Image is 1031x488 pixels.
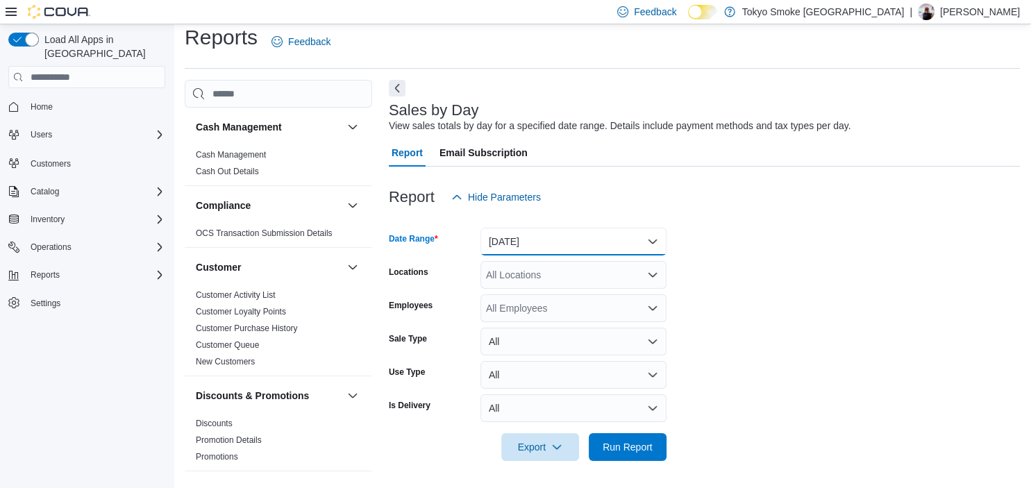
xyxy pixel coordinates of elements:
h3: Sales by Day [389,102,479,119]
span: Email Subscription [439,139,528,167]
span: Hide Parameters [468,190,541,204]
span: Reports [25,267,165,283]
label: Employees [389,300,433,311]
h3: Discounts & Promotions [196,389,309,403]
button: Discounts & Promotions [344,387,361,404]
label: Is Delivery [389,400,430,411]
button: [DATE] [480,228,667,255]
button: Hide Parameters [446,183,546,211]
a: Feedback [266,28,336,56]
label: Date Range [389,233,438,244]
span: Users [31,129,52,140]
button: Cash Management [344,119,361,135]
span: Discounts [196,418,233,429]
a: Customer Queue [196,340,259,350]
a: Home [25,99,58,115]
h1: Reports [185,24,258,51]
button: Customer [344,259,361,276]
label: Use Type [389,367,425,378]
p: Tokyo Smoke [GEOGRAPHIC_DATA] [742,3,905,20]
span: Customers [31,158,71,169]
span: Promotion Details [196,435,262,446]
div: Discounts & Promotions [185,415,372,471]
nav: Complex example [8,91,165,349]
button: Users [3,125,171,144]
span: Operations [31,242,72,253]
span: OCS Transaction Submission Details [196,228,333,239]
button: All [480,328,667,355]
span: Customer Queue [196,339,259,351]
span: Cash Management [196,149,266,160]
span: Customer Activity List [196,289,276,301]
button: Catalog [25,183,65,200]
button: Export [501,433,579,461]
button: Inventory [3,210,171,229]
p: [PERSON_NAME] [940,3,1020,20]
span: Catalog [31,186,59,197]
a: Promotion Details [196,435,262,445]
a: New Customers [196,357,255,367]
span: Catalog [25,183,165,200]
a: Customer Purchase History [196,323,298,333]
button: Reports [25,267,65,283]
span: Home [25,98,165,115]
span: Inventory [31,214,65,225]
button: Compliance [344,197,361,214]
a: Settings [25,295,66,312]
span: Promotions [196,451,238,462]
span: Reports [31,269,60,280]
button: Compliance [196,199,342,212]
h3: Compliance [196,199,251,212]
span: Home [31,101,53,112]
button: Operations [25,239,77,255]
span: Report [392,139,423,167]
a: Customers [25,155,76,172]
button: All [480,361,667,389]
h3: Customer [196,260,241,274]
div: Glenn Cook [918,3,934,20]
a: Cash Out Details [196,167,259,176]
button: Customer [196,260,342,274]
div: Customer [185,287,372,376]
button: Open list of options [647,269,658,280]
button: Discounts & Promotions [196,389,342,403]
div: View sales totals by day for a specified date range. Details include payment methods and tax type... [389,119,851,133]
span: Inventory [25,211,165,228]
div: Compliance [185,225,372,247]
a: Discounts [196,419,233,428]
span: Settings [31,298,60,309]
a: Cash Management [196,150,266,160]
button: Catalog [3,182,171,201]
button: Settings [3,293,171,313]
span: Export [510,433,571,461]
button: Inventory [25,211,70,228]
span: Operations [25,239,165,255]
button: Next [389,80,405,96]
span: Settings [25,294,165,312]
span: Feedback [634,5,676,19]
span: Run Report [603,440,653,454]
a: OCS Transaction Submission Details [196,228,333,238]
button: Reports [3,265,171,285]
a: Customer Loyalty Points [196,307,286,317]
h3: Cash Management [196,120,282,134]
span: Users [25,126,165,143]
input: Dark Mode [688,5,717,19]
button: Home [3,96,171,117]
img: Cova [28,5,90,19]
span: Load All Apps in [GEOGRAPHIC_DATA] [39,33,165,60]
a: Promotions [196,452,238,462]
span: New Customers [196,356,255,367]
h3: Report [389,189,435,205]
span: Feedback [288,35,330,49]
span: Customers [25,154,165,171]
span: Customer Purchase History [196,323,298,334]
a: Customer Activity List [196,290,276,300]
button: Open list of options [647,303,658,314]
button: All [480,394,667,422]
button: Run Report [589,433,667,461]
span: Customer Loyalty Points [196,306,286,317]
button: Cash Management [196,120,342,134]
button: Users [25,126,58,143]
